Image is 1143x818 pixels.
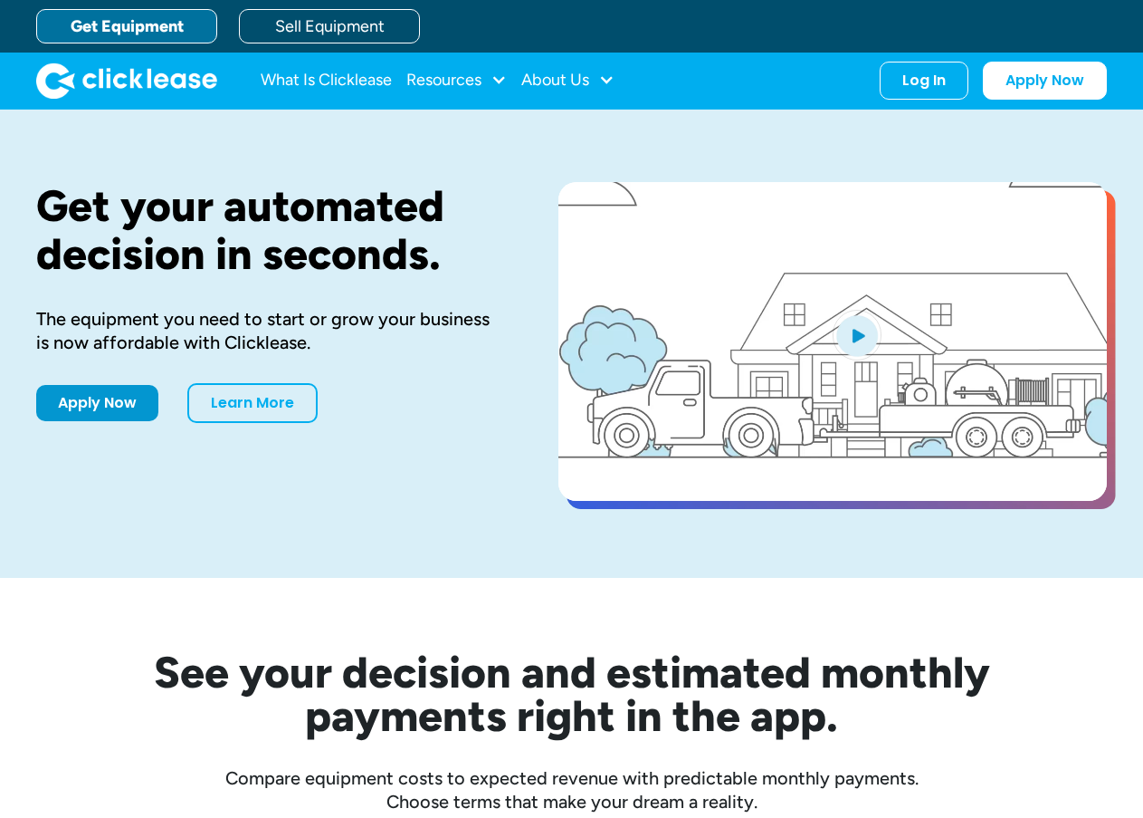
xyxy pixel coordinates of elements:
img: Clicklease logo [36,63,217,99]
div: Resources [406,63,507,99]
div: About Us [521,63,614,99]
a: open lightbox [558,182,1107,501]
div: Log In [902,72,946,90]
div: Compare equipment costs to expected revenue with predictable monthly payments. Choose terms that ... [36,766,1107,813]
a: Apply Now [36,385,158,421]
h2: See your decision and estimated monthly payments right in the app. [65,650,1079,737]
a: home [36,63,217,99]
a: Apply Now [983,62,1107,100]
a: Sell Equipment [239,9,420,43]
img: Blue play button logo on a light blue circular background [833,310,881,361]
h1: Get your automated decision in seconds. [36,182,500,278]
a: Learn More [187,383,318,423]
a: What Is Clicklease [261,63,392,99]
div: The equipment you need to start or grow your business is now affordable with Clicklease. [36,307,500,354]
a: Get Equipment [36,9,217,43]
